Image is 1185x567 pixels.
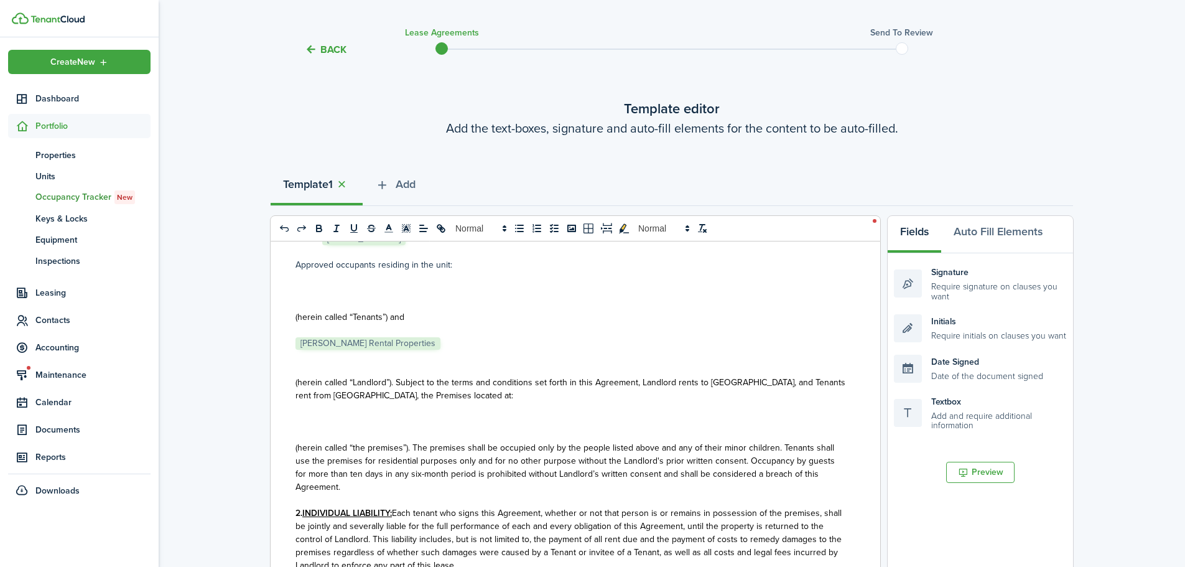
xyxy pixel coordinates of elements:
button: bold [310,221,328,236]
span: Properties [35,149,151,162]
button: list: ordered [528,221,546,236]
span: Dashboard [35,92,151,105]
button: Add [363,169,428,206]
button: table-better [580,221,598,236]
span: (herein called “Tenants”) and [295,311,404,324]
span: [PERSON_NAME] Rental Properties [295,337,440,350]
span: Add [396,176,416,193]
button: italic [328,221,345,236]
span: (herein called “the premises”). The premises shall be occupied only by the people listed above an... [295,441,835,494]
wizard-step-header-description: Add the text-boxes, signature and auto-fill elements for the content to be auto-filled. [271,119,1073,138]
button: image [563,221,580,236]
button: clean [694,221,711,236]
img: TenantCloud [12,12,29,24]
button: Fields [888,216,941,253]
button: Close tab [333,177,350,192]
a: Equipment [8,229,151,250]
span: Occupancy Tracker [35,190,151,204]
u: INDIVIDUAL LIABILITY: [302,507,392,520]
strong: Template [283,176,328,193]
span: Documents [35,423,151,436]
span: Units [35,170,151,183]
span: Downloads [35,484,80,497]
span: Calendar [35,396,151,409]
h3: Send to review [870,26,933,39]
button: underline [345,221,363,236]
p: Approved occupants residing in the unit: [295,258,846,271]
button: Back [305,43,346,56]
span: Accounting [35,341,151,354]
span: Reports [35,451,151,464]
span: Maintenance [35,368,151,382]
a: Occupancy TrackerNew [8,187,151,208]
button: Preview [946,462,1015,483]
button: undo: undo [276,221,293,236]
button: Open menu [8,50,151,74]
a: Keys & Locks [8,208,151,229]
button: Auto Fill Elements [941,216,1055,253]
span: New [117,192,132,203]
span: Contacts [35,314,151,327]
button: list: check [546,221,563,236]
span: Leasing [35,286,151,299]
a: Inspections [8,250,151,271]
button: list: bullet [511,221,528,236]
span: Create New [50,58,95,67]
h3: Lease Agreements [405,26,479,39]
a: Dashboard [8,87,151,111]
button: redo: redo [293,221,310,236]
span: (herein called “Landlord”). Subject to the terms and conditions set forth in this Agreement, Land... [295,376,845,402]
strong: 2. [295,507,392,520]
span: Inspections [35,255,151,268]
wizard-step-header-title: Template editor [271,98,1073,119]
span: Equipment [35,233,151,246]
button: link [432,221,450,236]
img: TenantCloud [30,16,85,23]
span: Portfolio [35,119,151,133]
strong: 1 [328,176,333,193]
button: toggleMarkYellow: markYellow [615,221,633,236]
button: pageBreak [598,221,615,236]
span: Keys & Locks [35,212,151,225]
a: Reports [8,445,151,469]
a: Units [8,166,151,187]
a: Properties [8,144,151,166]
button: strike [363,221,380,236]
